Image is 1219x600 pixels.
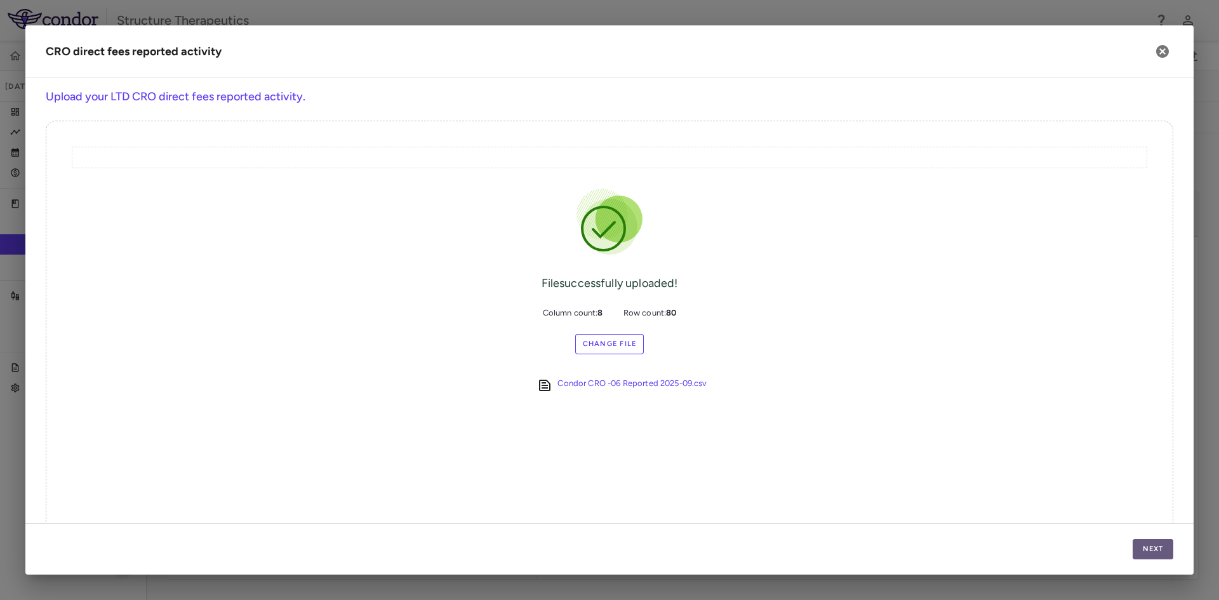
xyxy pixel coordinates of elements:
[666,308,676,317] b: 80
[571,183,648,260] img: Success
[575,334,644,354] label: Change File
[557,378,707,393] a: Condor CRO -06 Reported 2025-09.csv
[543,307,603,319] span: Column count:
[46,43,222,60] div: CRO direct fees reported activity
[542,275,678,292] div: File successfully uploaded!
[597,308,603,317] b: 8
[623,307,677,319] span: Row count:
[1133,539,1173,559] button: Next
[46,88,1173,105] h6: Upload your LTD CRO direct fees reported activity.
